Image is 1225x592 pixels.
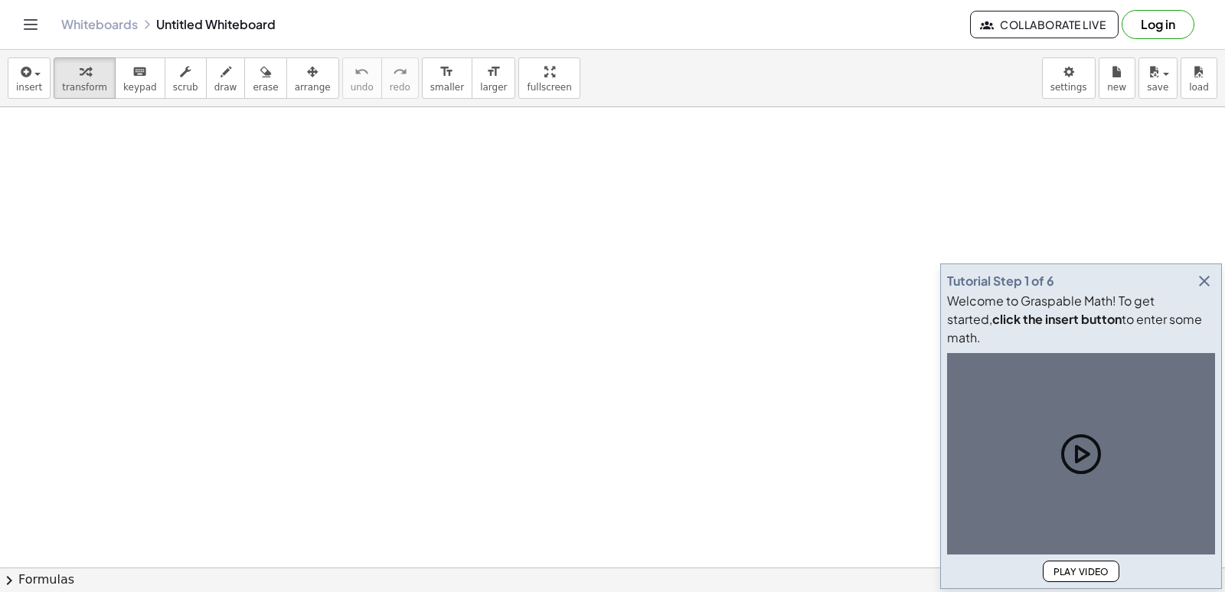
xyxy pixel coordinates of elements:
button: fullscreen [518,57,580,99]
button: Collaborate Live [970,11,1119,38]
button: save [1138,57,1178,99]
button: Play Video [1043,561,1119,582]
span: Play Video [1053,566,1109,577]
i: format_size [439,63,454,81]
div: Tutorial Step 1 of 6 [947,272,1054,290]
button: format_sizelarger [472,57,515,99]
button: settings [1042,57,1096,99]
button: keyboardkeypad [115,57,165,99]
button: arrange [286,57,339,99]
span: larger [480,82,507,93]
button: erase [244,57,286,99]
span: arrange [295,82,331,93]
i: keyboard [132,63,147,81]
span: transform [62,82,107,93]
span: settings [1050,82,1087,93]
button: load [1181,57,1217,99]
span: keypad [123,82,157,93]
span: save [1147,82,1168,93]
button: new [1099,57,1135,99]
button: insert [8,57,51,99]
button: undoundo [342,57,382,99]
span: load [1189,82,1209,93]
div: Welcome to Graspable Math! To get started, to enter some math. [947,292,1215,347]
button: transform [54,57,116,99]
span: draw [214,82,237,93]
span: Collaborate Live [983,18,1106,31]
span: redo [390,82,410,93]
span: fullscreen [527,82,571,93]
button: draw [206,57,246,99]
button: Toggle navigation [18,12,43,37]
button: scrub [165,57,207,99]
button: format_sizesmaller [422,57,472,99]
i: format_size [486,63,501,81]
a: Whiteboards [61,17,138,32]
button: redoredo [381,57,419,99]
i: undo [354,63,369,81]
i: redo [393,63,407,81]
span: erase [253,82,278,93]
button: Log in [1122,10,1194,39]
span: insert [16,82,42,93]
span: smaller [430,82,464,93]
span: scrub [173,82,198,93]
span: undo [351,82,374,93]
b: click the insert button [992,311,1122,327]
span: new [1107,82,1126,93]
